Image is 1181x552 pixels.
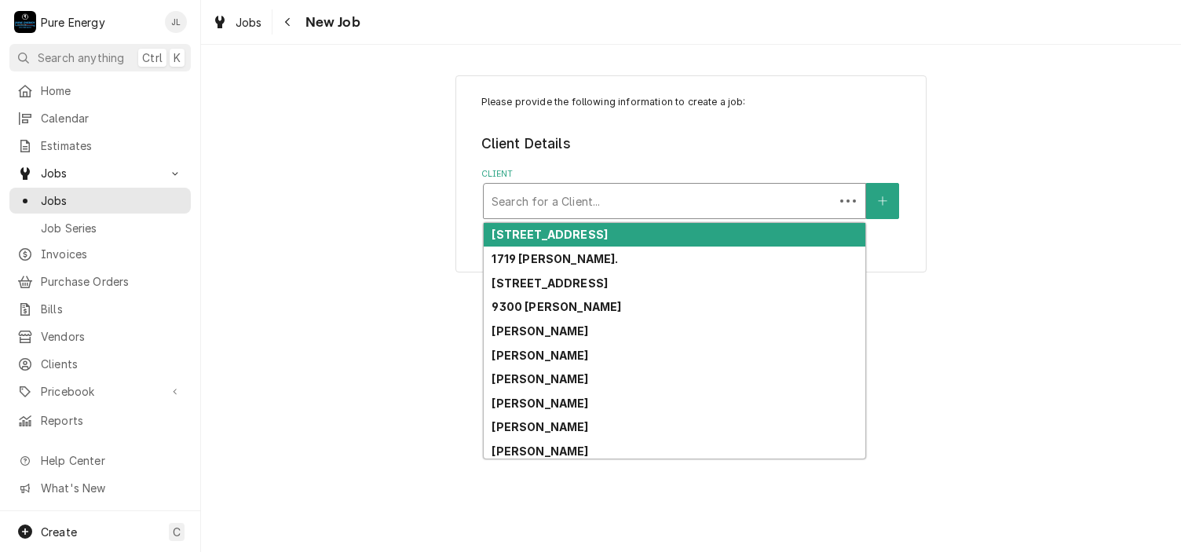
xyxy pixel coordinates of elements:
span: Job Series [41,220,183,236]
span: Search anything [38,49,124,66]
svg: Create New Client [878,196,887,207]
span: What's New [41,480,181,496]
span: Estimates [41,137,183,154]
a: Bills [9,296,191,322]
span: Jobs [236,14,262,31]
button: Search anythingCtrlK [9,44,191,71]
span: K [174,49,181,66]
a: Go to Jobs [9,160,191,186]
span: Bills [41,301,183,317]
p: Please provide the following information to create a job: [481,95,901,109]
strong: [STREET_ADDRESS] [492,228,608,241]
span: Reports [41,412,183,429]
span: Pricebook [41,383,159,400]
strong: [PERSON_NAME] [492,324,588,338]
span: Invoices [41,246,183,262]
span: New Job [301,12,360,33]
span: Ctrl [142,49,163,66]
span: Create [41,525,77,539]
span: C [173,524,181,540]
span: Clients [41,356,183,372]
div: Job Create/Update [455,75,927,272]
a: Clients [9,351,191,377]
strong: [STREET_ADDRESS] [492,276,608,290]
span: Jobs [41,192,183,209]
strong: [PERSON_NAME] [492,444,588,458]
strong: 1719 [PERSON_NAME]. [492,252,618,265]
span: Home [41,82,183,99]
a: Home [9,78,191,104]
div: Pure Energy [41,14,105,31]
span: Purchase Orders [41,273,183,290]
button: Create New Client [866,183,899,219]
div: Pure Energy's Avatar [14,11,36,33]
div: JL [165,11,187,33]
a: Jobs [9,188,191,214]
span: Jobs [41,165,159,181]
span: Calendar [41,110,183,126]
strong: [PERSON_NAME] [492,349,588,362]
strong: 9300 [PERSON_NAME] [492,300,621,313]
span: Help Center [41,452,181,469]
a: Go to Help Center [9,448,191,473]
a: Go to Pricebook [9,378,191,404]
span: Vendors [41,328,183,345]
a: Estimates [9,133,191,159]
strong: [PERSON_NAME] [492,420,588,433]
button: Navigate back [276,9,301,35]
a: Go to What's New [9,475,191,501]
a: Job Series [9,215,191,241]
a: Purchase Orders [9,269,191,294]
a: Calendar [9,105,191,131]
legend: Client Details [481,133,901,154]
label: Client [481,168,901,181]
div: Job Create/Update Form [481,95,901,219]
div: James Linnenkamp's Avatar [165,11,187,33]
a: Jobs [206,9,269,35]
a: Invoices [9,241,191,267]
a: Reports [9,408,191,433]
strong: [PERSON_NAME] [492,372,588,386]
strong: [PERSON_NAME] [492,397,588,410]
div: Client [481,168,901,219]
a: Vendors [9,324,191,349]
div: P [14,11,36,33]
